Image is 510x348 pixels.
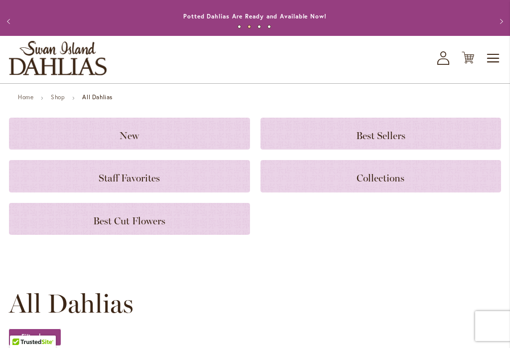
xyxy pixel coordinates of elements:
button: 1 of 4 [238,25,241,28]
span: Collections [357,172,404,184]
button: 4 of 4 [267,25,271,28]
a: Staff Favorites [9,160,250,192]
a: Collections [260,160,502,192]
button: 2 of 4 [248,25,251,28]
span: Staff Favorites [99,172,160,184]
a: Potted Dahlias Are Ready and Available Now! [183,12,327,20]
a: Best Sellers [260,118,502,150]
a: Best Cut Flowers [9,203,250,235]
a: Shop [51,93,65,101]
span: All Dahlias [9,289,133,319]
a: store logo [9,41,107,75]
button: Next [490,11,510,31]
span: New [120,130,139,142]
a: New [9,118,250,150]
span: Best Sellers [356,130,405,142]
strong: All Dahlias [82,93,113,101]
button: 3 of 4 [257,25,261,28]
a: Home [18,93,33,101]
span: Best Cut Flowers [93,215,165,227]
iframe: Launch Accessibility Center [7,313,35,341]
